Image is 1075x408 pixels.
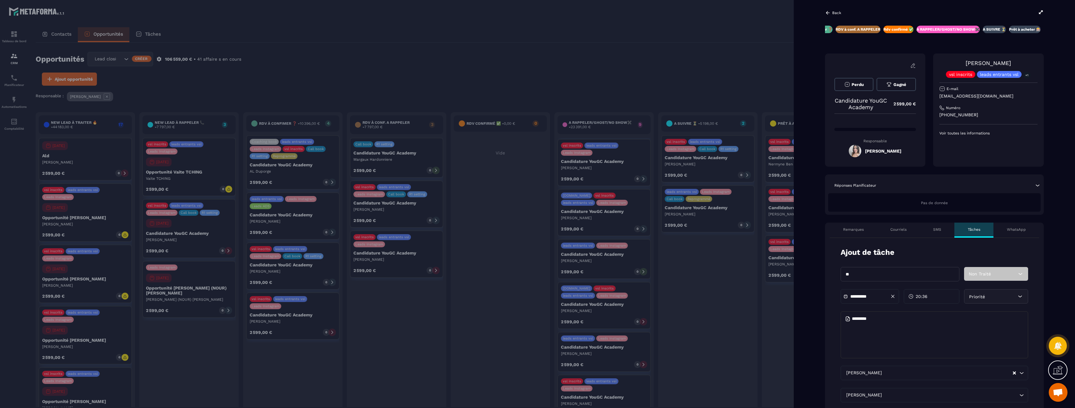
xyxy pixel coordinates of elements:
a: [PERSON_NAME] [966,60,1011,66]
p: Réponses Planificateur [834,183,876,188]
div: Search for option [841,366,1028,380]
span: 20:36 [916,293,927,300]
p: SMS [933,227,941,232]
p: Remarques [843,227,864,232]
p: WhatsApp [1007,227,1026,232]
p: +1 [1023,72,1031,78]
input: Search for option [883,392,1018,399]
span: Gagné [893,82,906,87]
p: leads entrants vsl [980,72,1018,77]
p: Voir toutes les informations [939,131,1037,136]
div: Search for option [841,388,1028,402]
p: Tâches [968,227,980,232]
p: 2 599,00 € [887,98,916,110]
span: [PERSON_NAME] [845,370,883,376]
span: Pas de donnée [921,201,948,205]
p: Responsable [834,139,916,143]
span: [PERSON_NAME] [845,392,883,399]
span: Perdu [852,82,864,87]
button: Perdu [834,78,873,91]
span: Priorité [969,294,985,299]
a: Ouvrir le chat [1049,383,1067,402]
button: Gagné [877,78,916,91]
button: Clear Selected [1013,371,1016,375]
p: E-mail [947,86,958,91]
p: Courriels [890,227,907,232]
h5: [PERSON_NAME] [865,149,901,154]
p: vsl inscrits [949,72,972,77]
p: [PHONE_NUMBER] [939,112,1037,118]
p: [EMAIL_ADDRESS][DOMAIN_NAME] [939,93,1037,99]
p: Numéro [946,105,960,110]
p: Candidature YouGC Academy [834,97,887,110]
input: Search for option [883,370,1012,376]
span: Non Traité [969,271,991,276]
p: Ajout de tâche [841,247,894,258]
